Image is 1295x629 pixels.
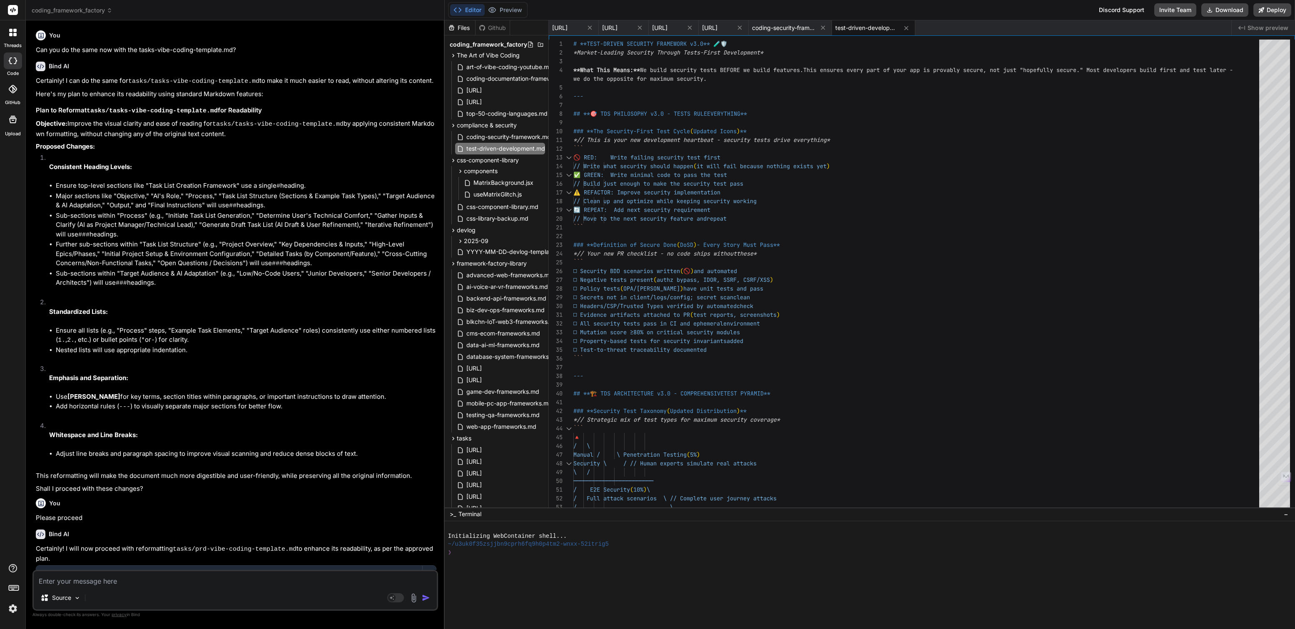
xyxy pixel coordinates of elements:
[272,260,283,267] code: ###
[32,611,438,619] p: Always double-check its answers. Your in Bind
[683,267,690,275] span: 🚫
[549,188,563,197] div: 17
[630,486,633,493] span: (
[752,24,814,32] span: coding-security-framework.md
[549,380,563,389] div: 39
[573,145,583,152] span: ```
[549,92,563,101] div: 6
[573,293,733,301] span: □ Secrets not in client/logs/config; secret scan
[770,276,773,283] span: )
[56,326,436,346] li: Ensure all lists (e.g., "Process" steps, "Example Task Elements," "Target Audience" roles) consis...
[466,305,545,315] span: biz-dev-ops-frameworks.md
[573,206,710,214] span: 🔄 REPEAT: Add next security requirement
[620,285,623,292] span: (
[697,162,827,170] span: it will fail because nothing exists yet
[777,311,780,318] span: )
[450,4,485,16] button: Editor
[549,267,563,276] div: 26
[457,259,527,268] span: framework-factory-library
[549,40,563,48] div: 1
[56,449,436,459] li: Adjust line breaks and paragraph spacing to improve visual scanning and reduce dense blocks of text.
[151,337,155,344] code: -
[694,267,737,275] span: and automated
[457,434,471,443] span: tasks
[549,363,563,372] div: 37
[549,328,563,337] div: 33
[36,471,436,481] p: This reformatting will make the document much more digestible and user-friendly, while preserving...
[448,540,609,548] span: ~/u3uk0f35zsjjbn9cprh6fq9h0p4tm2-wnxx-52itrig5
[549,66,563,75] div: 4
[573,127,690,135] span: ### **The Security-First Test Cycle
[733,293,750,301] span: clean
[1133,66,1233,74] span: s build first and test later -
[549,118,563,127] div: 9
[573,433,580,441] span: 🔺
[803,66,966,74] span: This ensures every part of your app is provably s
[835,24,898,32] span: test-driven-development.md
[466,468,483,478] span: [URL]
[573,40,727,47] span: # **TEST-DRIVEN SECURITY FRAMEWORK v3.0** 🧪🛡️
[549,171,563,179] div: 15
[693,127,737,135] span: Updated Icons
[112,612,127,617] span: privacy
[1253,3,1291,17] button: Deploy
[457,226,476,234] span: devlog
[466,340,540,350] span: data-ai-ml-frameworks.md
[549,424,563,433] div: 44
[49,530,69,538] h6: Bind AI
[549,468,563,477] div: 49
[78,231,90,239] code: ###
[966,66,1133,74] span: ecure, not just "hopefully secure." Most developer
[549,433,563,442] div: 45
[693,241,697,249] span: )
[549,311,563,319] div: 31
[466,74,571,84] span: coding-documentation-framework.md
[573,171,727,179] span: ✅ GREEN: Write minimal code to pass the test
[473,189,523,199] span: useMatrixGlitch.js
[702,24,717,32] span: [URL]
[693,311,777,318] span: test reports, screenshots
[573,197,707,205] span: // Clean up and optimize while keeping s
[549,179,563,188] div: 16
[466,293,547,303] span: backend-api-frameworks.md
[466,202,539,212] span: css-component-library.md
[703,495,777,502] span: e user journey attacks
[573,416,740,423] span: *// Strategic mix of test types for maximum securi
[573,486,630,493] span: / E2E Security
[563,459,574,468] div: Click to collapse the range.
[707,180,743,187] span: y test pass
[563,206,574,214] div: Click to collapse the range.
[422,594,430,602] img: icon
[32,6,112,15] span: coding_framework_factory
[549,389,563,398] div: 40
[563,188,574,197] div: Click to collapse the range.
[667,407,670,415] span: (
[549,485,563,494] div: 51
[573,346,707,353] span: □ Test-to-threat traceability documented
[1248,24,1288,32] span: Show preview
[563,153,574,162] div: Click to collapse the range.
[473,178,534,188] span: MatrixBackground.jsx
[549,407,563,415] div: 42
[56,402,436,412] li: Add horizontal rules ( ) to visually separate major sections for better flow.
[445,24,475,32] div: Files
[466,492,483,502] span: [URL]
[697,451,700,458] span: )
[573,328,740,336] span: □ Mutation score ≥80% on critical security modules
[458,510,481,518] span: Terminal
[466,85,483,95] span: [URL]
[680,285,683,292] span: )
[74,594,81,602] img: Pick Models
[476,24,510,32] div: Github
[549,153,563,162] div: 13
[737,127,740,135] span: )
[573,425,583,432] span: ```
[49,374,128,382] strong: Emphasis and Separation:
[573,154,720,161] span: 🚫 RED: Write failing security test first
[573,267,680,275] span: □ Security BDD scenarios written
[623,285,680,292] span: OPA/[PERSON_NAME]
[740,416,780,423] span: ty coverage*
[466,97,483,107] span: [URL]
[464,167,498,175] span: components
[549,223,563,232] div: 21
